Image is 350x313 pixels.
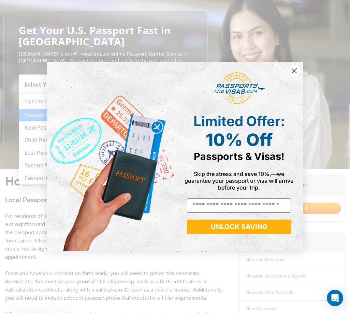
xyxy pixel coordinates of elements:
[185,170,293,191] span: Skip the stress and save 10%,—we guarantee your passport or visa will arrive before your trip.
[288,65,300,77] button: Close dialog
[193,113,285,130] span: Limited Offer:
[206,130,273,150] span: 10% Off
[327,290,343,306] div: Open Intercom Messenger
[187,220,291,234] button: UNLOCK SAVING
[47,62,175,251] img: de9cda0d-0715-46ca-9a25-073762a91ba7.png
[214,72,265,104] img: passports and visas
[194,150,285,162] span: Passports & Visas!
